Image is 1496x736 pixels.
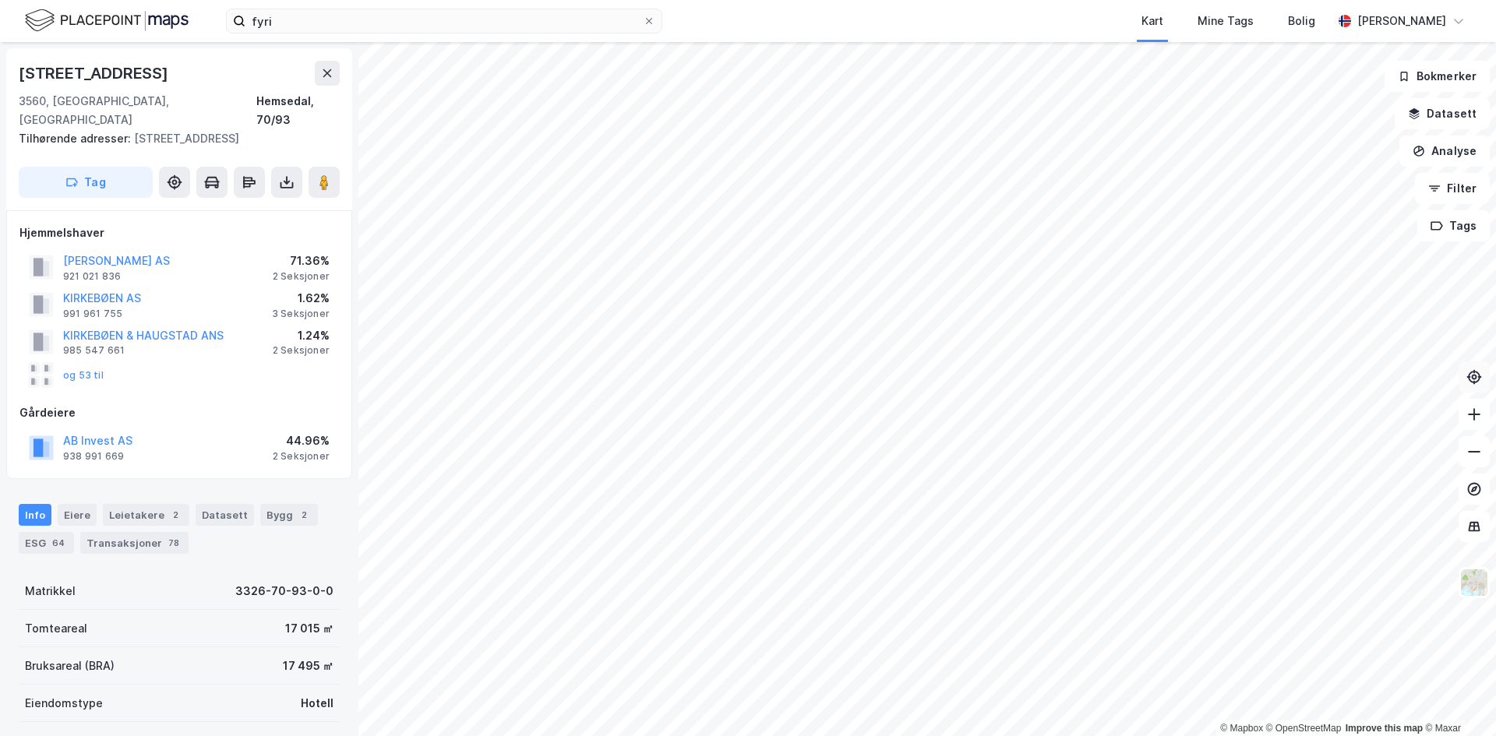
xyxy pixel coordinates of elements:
div: 3560, [GEOGRAPHIC_DATA], [GEOGRAPHIC_DATA] [19,92,256,129]
div: 1.24% [273,326,330,345]
div: 17 495 ㎡ [283,657,333,675]
div: 2 Seksjoner [273,344,330,357]
div: [STREET_ADDRESS] [19,61,171,86]
div: 71.36% [273,252,330,270]
div: 2 [168,507,183,523]
div: ESG [19,532,74,554]
div: 2 Seksjoner [273,450,330,463]
a: Mapbox [1220,723,1263,734]
a: OpenStreetMap [1266,723,1342,734]
div: Bygg [260,504,318,526]
div: Hjemmelshaver [19,224,339,242]
button: Filter [1415,173,1490,204]
div: Kart [1141,12,1163,30]
div: Bruksareal (BRA) [25,657,115,675]
div: Datasett [196,504,254,526]
div: Kontrollprogram for chat [1418,661,1496,736]
div: Tomteareal [25,619,87,638]
div: Transaksjoner [80,532,189,554]
div: Hemsedal, 70/93 [256,92,340,129]
div: Leietakere [103,504,189,526]
button: Bokmerker [1385,61,1490,92]
div: 17 015 ㎡ [285,619,333,638]
div: Gårdeiere [19,403,339,422]
button: Datasett [1395,98,1490,129]
div: [PERSON_NAME] [1357,12,1446,30]
div: 2 Seksjoner [273,270,330,283]
button: Tags [1417,210,1490,241]
div: 44.96% [273,431,330,450]
a: Improve this map [1346,723,1423,734]
div: 985 547 661 [63,344,125,357]
span: Tilhørende adresser: [19,132,134,145]
div: 78 [165,535,182,551]
button: Analyse [1399,136,1490,167]
div: 64 [49,535,68,551]
div: 3326-70-93-0-0 [235,582,333,600]
div: Bolig [1288,12,1315,30]
div: 921 021 836 [63,270,121,283]
div: 1.62% [272,289,330,308]
iframe: Chat Widget [1418,661,1496,736]
div: 3 Seksjoner [272,308,330,320]
div: Eiere [58,504,97,526]
img: Z [1459,568,1489,597]
div: Eiendomstype [25,694,103,713]
div: Hotell [301,694,333,713]
button: Tag [19,167,153,198]
img: logo.f888ab2527a4732fd821a326f86c7f29.svg [25,7,189,34]
div: Mine Tags [1198,12,1254,30]
div: [STREET_ADDRESS] [19,129,327,148]
div: Info [19,504,51,526]
div: Matrikkel [25,582,76,600]
div: 2 [296,507,312,523]
div: 938 991 669 [63,450,124,463]
input: Søk på adresse, matrikkel, gårdeiere, leietakere eller personer [245,9,643,33]
div: 991 961 755 [63,308,122,320]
